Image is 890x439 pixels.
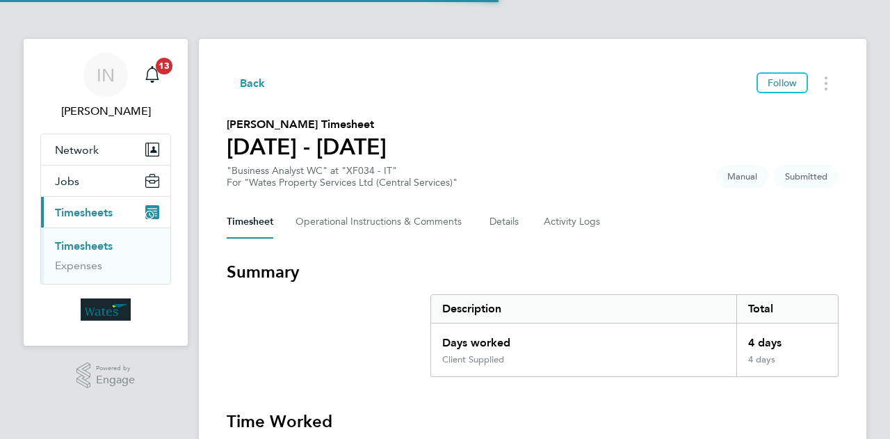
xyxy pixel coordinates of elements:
[138,53,166,97] a: 13
[55,143,99,157] span: Network
[40,298,171,321] a: Go to home page
[41,166,170,196] button: Jobs
[431,324,736,354] div: Days worked
[736,324,838,354] div: 4 days
[24,39,188,346] nav: Main navigation
[156,58,172,74] span: 13
[40,103,171,120] span: Ian Newstead
[55,239,113,253] a: Timesheets
[227,261,839,283] h3: Summary
[97,66,115,84] span: IN
[55,206,113,219] span: Timesheets
[227,116,387,133] h2: [PERSON_NAME] Timesheet
[227,410,839,433] h3: Time Worked
[227,74,266,92] button: Back
[296,205,467,239] button: Operational Instructions & Comments
[41,197,170,228] button: Timesheets
[96,374,135,386] span: Engage
[814,72,839,94] button: Timesheets Menu
[41,228,170,284] div: Timesheets
[768,77,797,89] span: Follow
[736,295,838,323] div: Total
[76,362,136,389] a: Powered byEngage
[55,259,102,272] a: Expenses
[55,175,79,188] span: Jobs
[40,53,171,120] a: IN[PERSON_NAME]
[227,133,387,161] h1: [DATE] - [DATE]
[430,294,839,377] div: Summary
[431,295,736,323] div: Description
[96,362,135,374] span: Powered by
[756,72,808,93] button: Follow
[544,205,602,239] button: Activity Logs
[442,354,504,365] div: Client Supplied
[240,75,266,92] span: Back
[716,165,768,188] span: This timesheet was manually created.
[736,354,838,376] div: 4 days
[227,205,273,239] button: Timesheet
[774,165,839,188] span: This timesheet is Submitted.
[227,177,458,189] div: For "Wates Property Services Ltd (Central Services)"
[41,134,170,165] button: Network
[227,165,458,189] div: "Business Analyst WC" at "XF034 - IT"
[81,298,131,321] img: wates-logo-retina.png
[489,205,521,239] button: Details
